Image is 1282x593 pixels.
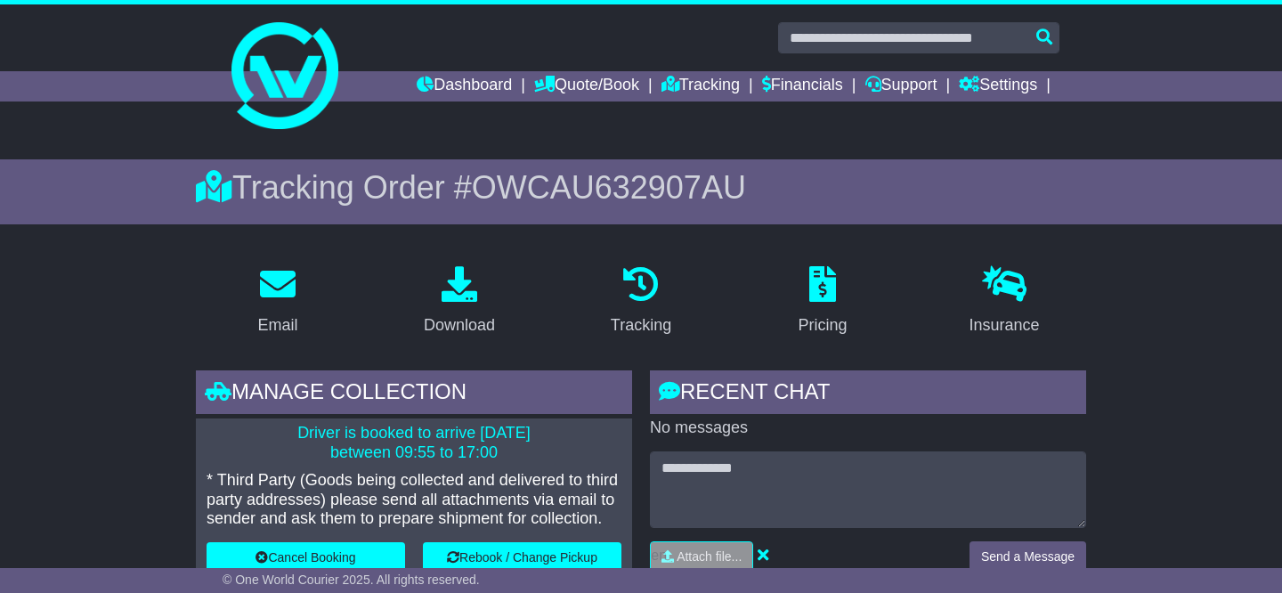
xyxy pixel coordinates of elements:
[412,260,507,344] a: Download
[423,542,621,573] button: Rebook / Change Pickup
[786,260,858,344] a: Pricing
[417,71,512,102] a: Dashboard
[661,71,740,102] a: Tracking
[196,168,1086,207] div: Tracking Order #
[223,573,480,587] span: © One World Courier 2025. All rights reserved.
[599,260,683,344] a: Tracking
[207,471,621,529] p: * Third Party (Goods being collected and delivered to third party addresses) please send all atta...
[611,313,671,337] div: Tracking
[650,418,1086,438] p: No messages
[798,313,847,337] div: Pricing
[257,313,297,337] div: Email
[534,71,639,102] a: Quote/Book
[424,313,495,337] div: Download
[650,370,1086,418] div: RECENT CHAT
[472,169,746,206] span: OWCAU632907AU
[207,424,621,462] p: Driver is booked to arrive [DATE] between 09:55 to 17:00
[207,542,405,573] button: Cancel Booking
[957,260,1051,344] a: Insurance
[762,71,843,102] a: Financials
[865,71,937,102] a: Support
[246,260,309,344] a: Email
[969,313,1039,337] div: Insurance
[970,541,1086,573] button: Send a Message
[196,370,632,418] div: Manage collection
[959,71,1037,102] a: Settings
